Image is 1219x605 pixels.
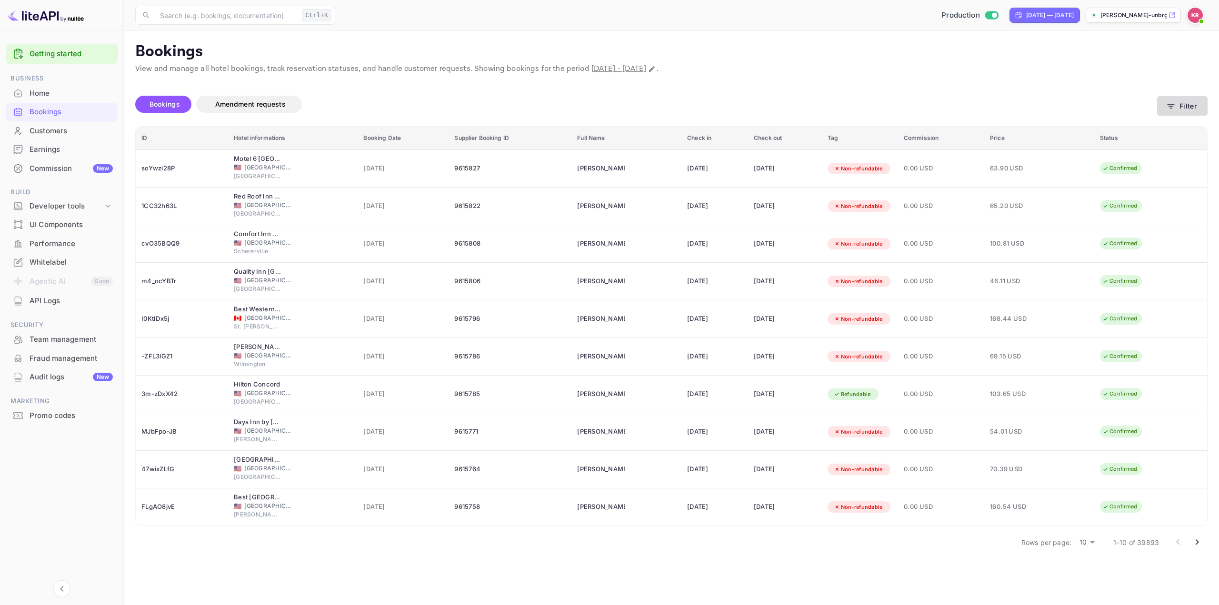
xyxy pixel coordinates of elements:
[454,274,566,289] div: 9615806
[577,349,625,364] div: Michael Henry
[141,311,222,327] div: I0KtIDx5j
[30,49,113,60] a: Getting started
[938,10,1002,21] div: Switch to Sandbox mode
[454,236,566,251] div: 9615808
[234,322,281,331] span: St. [PERSON_NAME]
[6,349,118,367] a: Fraud management
[454,387,566,402] div: 9615785
[141,161,222,176] div: soYwzi28P
[6,73,118,84] span: Business
[6,187,118,198] span: Build
[234,315,241,321] span: Canada
[234,493,281,502] div: Best Western Sunset Inn
[234,278,241,284] span: United States of America
[141,349,222,364] div: -ZFL3lGZ1
[6,330,118,348] a: Team management
[681,127,748,150] th: Check in
[1096,463,1143,475] div: Confirmed
[244,163,292,172] span: [GEOGRAPHIC_DATA]
[687,236,742,251] div: [DATE]
[234,510,281,519] span: [PERSON_NAME]
[244,502,292,510] span: [GEOGRAPHIC_DATA]
[754,311,816,327] div: [DATE]
[141,499,222,515] div: FLgAO8jvE
[687,311,742,327] div: [DATE]
[577,161,625,176] div: Daniel Santa Cruz
[828,238,889,250] div: Non-refundable
[754,349,816,364] div: [DATE]
[6,320,118,330] span: Security
[135,42,1208,61] p: Bookings
[1075,536,1098,549] div: 10
[1096,162,1143,174] div: Confirmed
[577,198,625,214] div: Tory Strange
[1096,501,1143,513] div: Confirmed
[363,314,443,324] span: [DATE]
[141,198,222,214] div: 1CC32h63L
[6,368,118,386] a: Audit logsNew
[828,200,889,212] div: Non-refundable
[30,238,113,249] div: Performance
[234,229,281,239] div: Comfort Inn Schererville
[244,201,292,209] span: [GEOGRAPHIC_DATA]
[30,163,113,174] div: Commission
[6,159,118,178] div: CommissionNew
[1096,313,1143,325] div: Confirmed
[244,351,292,360] span: [GEOGRAPHIC_DATA]
[990,426,1038,437] span: 54.01 USD
[234,380,281,389] div: Hilton Concord
[1021,537,1071,547] p: Rows per page:
[30,201,103,212] div: Developer tools
[754,236,816,251] div: [DATE]
[30,372,113,383] div: Audit logs
[6,368,118,387] div: Audit logsNew
[234,164,241,170] span: United States of America
[754,274,816,289] div: [DATE]
[154,6,298,25] input: Search (e.g. bookings, documentation)
[6,140,118,159] div: Earnings
[234,503,241,509] span: United States of America
[234,305,281,314] div: Best Western Plus The Inn At St. Albert
[904,464,979,475] span: 0.00 USD
[244,238,292,247] span: [GEOGRAPHIC_DATA]
[990,163,1038,174] span: 63.90 USD
[828,351,889,363] div: Non-refundable
[990,351,1038,362] span: 69.15 USD
[1096,388,1143,400] div: Confirmed
[234,428,241,434] span: United States of America
[687,349,742,364] div: [DATE]
[6,84,118,102] a: Home
[215,100,286,108] span: Amendment requests
[136,127,228,150] th: ID
[591,64,646,74] span: [DATE] - [DATE]
[141,462,222,477] div: 47wixZLfG
[93,373,113,381] div: New
[234,154,281,164] div: Motel 6 Las Vegas, NV - Tropicana
[244,276,292,285] span: [GEOGRAPHIC_DATA]
[904,502,979,512] span: 0.00 USD
[687,462,742,477] div: [DATE]
[363,351,443,362] span: [DATE]
[6,396,118,407] span: Marketing
[647,64,657,74] button: Change date range
[454,161,566,176] div: 9615827
[990,238,1038,249] span: 100.81 USD
[6,253,118,271] a: Whitelabel
[53,580,70,597] button: Collapse navigation
[904,389,979,399] span: 0.00 USD
[6,330,118,349] div: Team management
[904,351,979,362] span: 0.00 USD
[30,107,113,118] div: Bookings
[904,314,979,324] span: 0.00 USD
[358,127,449,150] th: Booking Date
[6,235,118,253] div: Performance
[141,424,222,439] div: MJbFpo-JB
[6,103,118,121] div: Bookings
[141,274,222,289] div: m4_ocYBTr
[828,163,889,175] div: Non-refundable
[754,424,816,439] div: [DATE]
[1096,200,1143,212] div: Confirmed
[984,127,1094,150] th: Price
[1094,127,1207,150] th: Status
[571,127,681,150] th: Full Name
